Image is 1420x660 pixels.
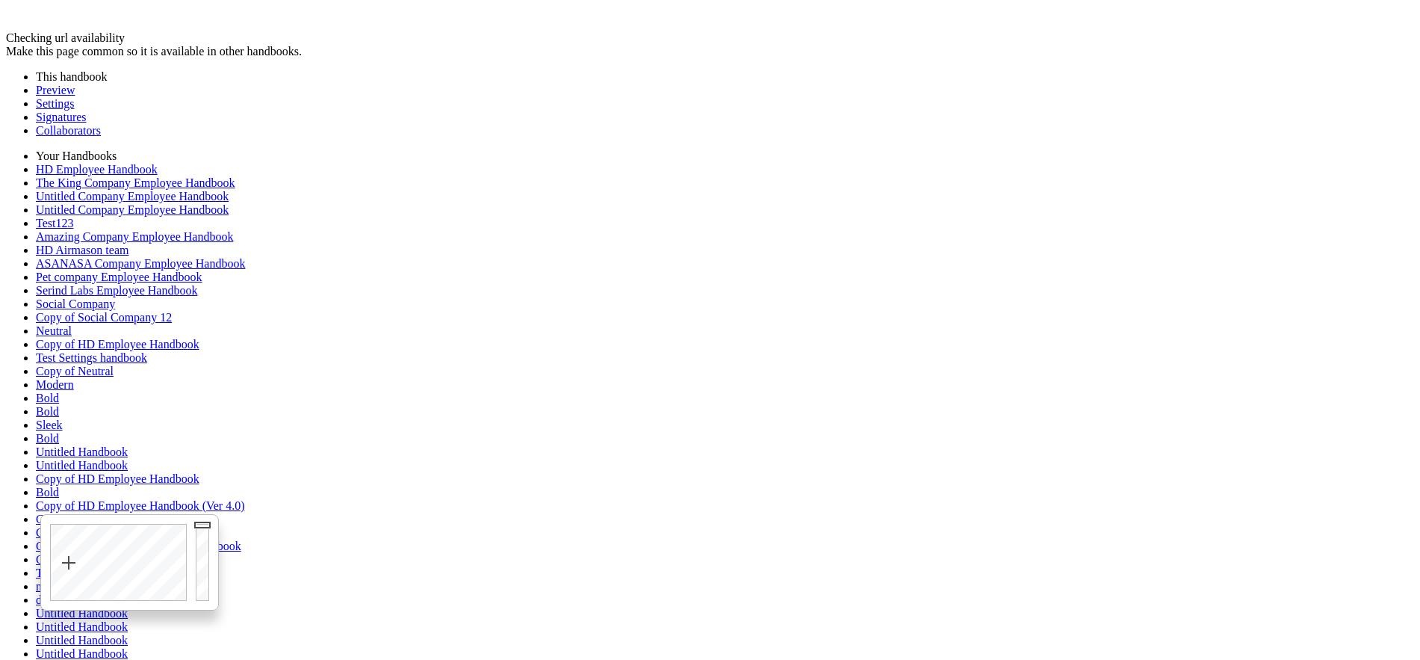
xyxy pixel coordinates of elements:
[36,351,147,364] a: Test Settings handbook
[36,124,101,137] a: Collaborators
[36,97,75,110] a: Settings
[36,486,59,499] a: Bold
[36,257,245,270] a: ASANASA Company Employee Handbook
[36,70,1414,84] li: This handbook
[36,432,59,445] a: Bold
[36,271,202,283] a: Pet company Employee Handbook
[36,84,75,96] a: Preview
[36,217,73,229] a: Test123
[36,163,158,176] a: HD Employee Handbook
[36,419,63,431] a: Sleek
[36,176,235,189] a: The King Company Employee Handbook
[36,392,59,404] a: Bold
[36,567,55,579] a: Test
[36,634,128,647] a: Untitled Handbook
[36,190,229,203] a: Untitled Company Employee Handbook
[36,459,128,472] a: Untitled Handbook
[36,149,1414,163] li: Your Handbooks
[36,620,128,633] a: Untitled Handbook
[36,647,128,660] a: Untitled Handbook
[36,338,199,351] a: Copy of HD Employee Handbook
[36,244,128,256] a: HD Airmason team
[36,580,80,593] a: new1207
[36,607,128,620] a: Untitled Handbook
[36,472,199,485] a: Copy of HD Employee Handbook
[36,203,229,216] a: Untitled Company Employee Handbook
[36,540,241,552] a: Copy of Copy of HD Employee Handbook
[6,45,1414,58] div: Make this page common so it is available in other handbooks.
[36,365,114,377] a: Copy of Neutral
[6,31,125,44] span: Checking url availability
[36,553,199,566] a: Copy of HD Employee Handbook
[36,526,161,539] a: Copy of Test123 (Ver 1.1)
[36,593,52,606] a: dsa
[36,111,87,123] a: Signatures
[36,405,59,418] a: Bold
[36,284,197,297] a: Serind Labs Employee Handbook
[36,499,245,512] a: Copy of HD Employee Handbook (Ver 4.0)
[36,445,128,458] a: Untitled Handbook
[36,230,233,243] a: Amazing Company Employee Handbook
[36,297,115,310] a: Social Company
[36,324,72,337] a: Neutral
[36,378,74,391] a: Modern
[36,311,172,324] a: Copy of Social Company 12
[36,513,199,525] a: Copy of HD Employee Handbook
